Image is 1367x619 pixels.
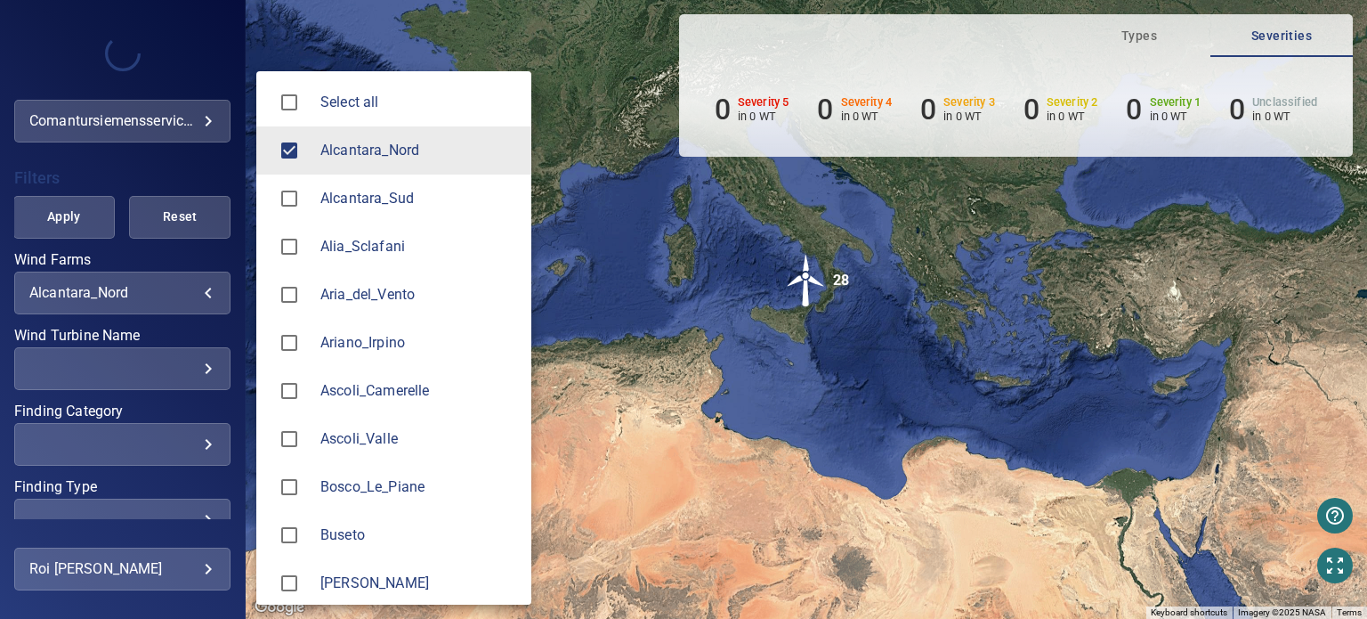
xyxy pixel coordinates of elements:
[320,525,517,546] span: Buseto
[320,525,517,546] div: Wind Farms Buseto
[320,188,517,209] div: Wind Farms Alcantara_Sud
[320,188,517,209] span: Alcantara_Sud
[271,420,308,458] span: Ascoli_Valle
[320,380,517,402] span: Ascoli_Camerelle
[320,573,517,594] span: [PERSON_NAME]
[320,332,517,354] span: Ariano_Irpino
[320,428,517,450] span: Ascoli_Valle
[271,180,308,217] span: Alcantara_Sud
[320,428,517,450] div: Wind Farms Ascoli_Valle
[271,517,308,554] span: Buseto
[271,276,308,314] span: Aria_del_Vento
[320,236,517,257] div: Wind Farms Alia_Sclafani
[271,565,308,602] span: Butera
[320,236,517,257] span: Alia_Sclafani
[271,228,308,265] span: Alia_Sclafani
[320,284,517,305] div: Wind Farms Aria_del_Vento
[320,92,517,113] span: Select all
[320,380,517,402] div: Wind Farms Ascoli_Camerelle
[320,140,517,161] span: Alcantara_Nord
[271,132,308,169] span: Alcantara_Nord
[320,284,517,305] span: Aria_del_Vento
[320,476,517,498] div: Wind Farms Bosco_Le_Piane
[320,573,517,594] div: Wind Farms Butera
[271,468,308,506] span: Bosco_Le_Piane
[320,140,517,161] div: Wind Farms Alcantara_Nord
[320,476,517,498] span: Bosco_Le_Piane
[320,332,517,354] div: Wind Farms Ariano_Irpino
[271,324,308,362] span: Ariano_Irpino
[271,372,308,410] span: Ascoli_Camerelle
